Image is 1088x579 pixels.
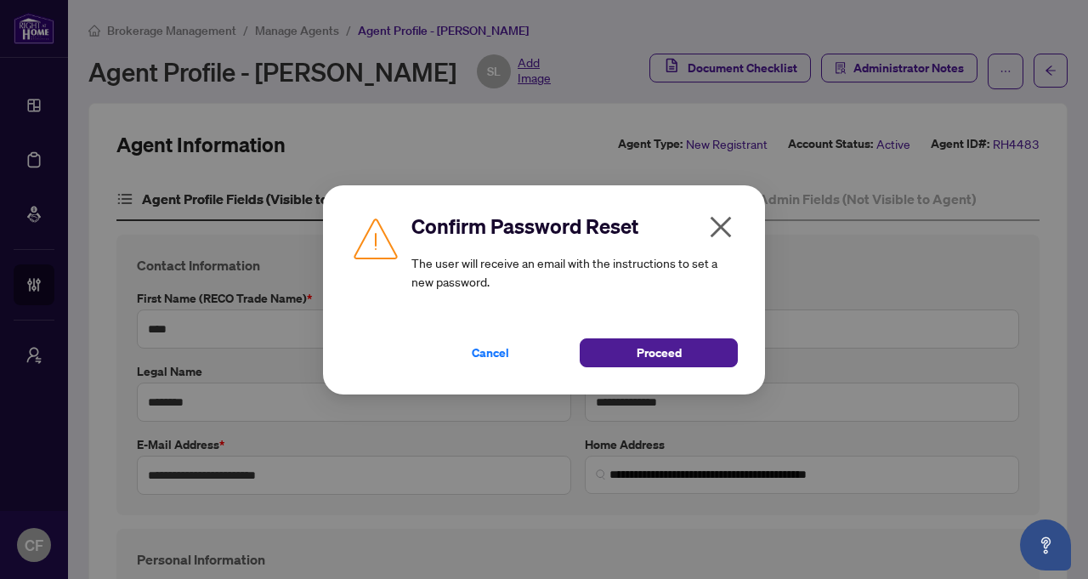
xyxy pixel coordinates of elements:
span: Cancel [472,339,509,366]
span: close [707,213,734,241]
button: Open asap [1020,519,1071,570]
article: The user will receive an email with the instructions to set a new password. [411,253,738,291]
img: Caution Icon [350,213,401,264]
span: Proceed [637,339,682,366]
button: Cancel [411,338,569,367]
button: Proceed [580,338,738,367]
h2: Confirm Password Reset [411,213,738,240]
